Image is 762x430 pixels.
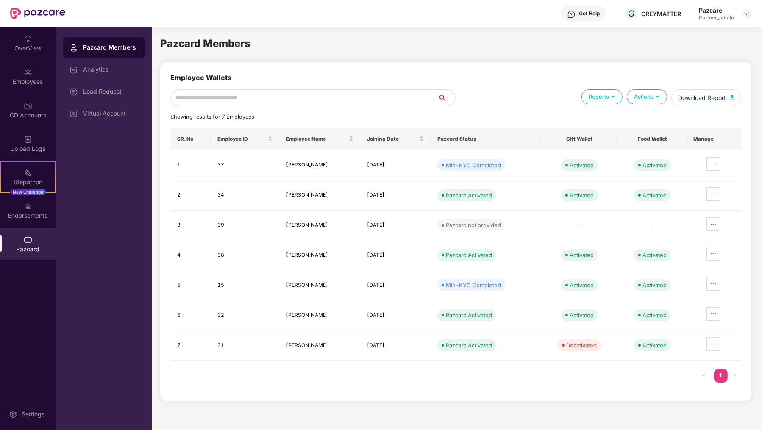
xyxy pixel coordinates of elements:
span: ellipsis [707,250,720,257]
td: [PERSON_NAME] [279,300,360,330]
div: Reports [581,89,623,104]
td: 6 [170,300,211,330]
img: svg+xml;base64,PHN2ZyBpZD0iTG9hZF9SZXF1ZXN0IiBkYXRhLW5hbWU9IkxvYWQgUmVxdWVzdCIgeG1sbnM9Imh0dHA6Ly... [70,88,78,96]
div: Min-KYC Completed [446,161,501,169]
div: Activated [570,161,594,169]
div: Activated [642,191,667,200]
div: Activated [642,341,667,350]
img: svg+xml;base64,PHN2ZyBpZD0iU2V0dGluZy0yMHgyMCIgeG1sbnM9Imh0dHA6Ly93d3cudzMub3JnLzIwMDAvc3ZnIiB3aW... [9,410,17,419]
span: - [578,222,581,228]
th: Pazcard Status [431,128,541,150]
div: Activated [642,281,667,289]
div: Pazcard Activated [446,251,492,259]
td: 34 [211,180,279,211]
button: Download Report [671,89,741,106]
img: svg+xml;base64,PHN2ZyB4bWxucz0iaHR0cDovL3d3dy53My5vcmcvMjAwMC9zdmciIHhtbG5zOnhsaW5rPSJodHRwOi8vd3... [730,95,734,100]
div: Activated [642,251,667,259]
span: ellipsis [707,311,720,317]
img: svg+xml;base64,PHN2ZyBpZD0iUGF6Y2FyZCIgeG1sbnM9Imh0dHA6Ly93d3cudzMub3JnLzIwMDAvc3ZnIiB3aWR0aD0iMj... [24,236,32,244]
span: ellipsis [707,161,720,167]
div: Settings [19,410,47,419]
div: Pazcard Activated [446,341,492,350]
th: Manage [687,128,741,150]
td: [DATE] [360,180,431,211]
div: Activated [570,311,594,319]
span: right [732,373,737,378]
td: [PERSON_NAME] [279,150,360,180]
div: Activated [570,191,594,200]
span: Joining Date [367,136,417,142]
li: Next Page [728,369,741,383]
td: 32 [211,300,279,330]
div: Load Request [83,88,138,95]
td: [PERSON_NAME] [279,240,360,270]
span: G [628,8,634,19]
td: 39 [211,211,279,241]
span: ellipsis [707,280,720,287]
td: [PERSON_NAME] [279,211,360,241]
td: 38 [211,240,279,270]
span: left [701,373,706,378]
button: ellipsis [706,187,720,201]
button: ellipsis [706,337,720,351]
img: svg+xml;base64,PHN2ZyBpZD0iQ0RfQWNjb3VudHMiIGRhdGEtbmFtZT0iQ0QgQWNjb3VudHMiIHhtbG5zPSJodHRwOi8vd3... [24,102,32,110]
td: [PERSON_NAME] [279,180,360,211]
th: Food Wallet [618,128,687,150]
td: [DATE] [360,240,431,270]
img: svg+xml;base64,PHN2ZyBpZD0iRW1wbG95ZWVzIiB4bWxucz0iaHR0cDovL3d3dy53My5vcmcvMjAwMC9zdmciIHdpZHRoPS... [24,68,32,77]
div: Activated [642,311,667,319]
img: svg+xml;base64,PHN2ZyBpZD0iSG9tZSIgeG1sbnM9Imh0dHA6Ly93d3cudzMub3JnLzIwMDAvc3ZnIiB3aWR0aD0iMjAiIG... [24,35,32,43]
td: 4 [170,240,211,270]
span: Employee ID [217,136,266,142]
div: Actions [627,89,667,104]
img: svg+xml;base64,PHN2ZyBpZD0iVmlydHVhbF9BY2NvdW50IiBkYXRhLW5hbWU9IlZpcnR1YWwgQWNjb3VudCIgeG1sbnM9Im... [70,110,78,118]
div: Pazcard Activated [446,311,492,319]
div: Partner_admin [699,14,734,21]
span: Showing results for 7 Employees [170,114,254,120]
button: right [728,369,741,383]
img: svg+xml;base64,PHN2ZyB4bWxucz0iaHR0cDovL3d3dy53My5vcmcvMjAwMC9zdmciIHdpZHRoPSIxOSIgaGVpZ2h0PSIxOS... [654,92,662,100]
div: GREYMATTER [641,10,681,18]
li: 1 [714,369,728,383]
td: [PERSON_NAME] [279,270,360,300]
div: Pazcard Members [83,43,138,52]
img: svg+xml;base64,PHN2ZyBpZD0iRW5kb3JzZW1lbnRzIiB4bWxucz0iaHR0cDovL3d3dy53My5vcmcvMjAwMC9zdmciIHdpZH... [24,202,32,211]
span: search [438,94,455,101]
div: Virtual Account [83,110,138,117]
td: 2 [170,180,211,211]
button: ellipsis [706,277,720,291]
button: ellipsis [706,157,720,171]
th: Gift Wallet [541,128,618,150]
td: [DATE] [360,270,431,300]
div: Get Help [579,10,600,17]
td: [PERSON_NAME] [279,330,360,361]
div: Pazcard Activated [446,191,492,200]
img: svg+xml;base64,PHN2ZyBpZD0iRGFzaGJvYXJkIiB4bWxucz0iaHR0cDovL3d3dy53My5vcmcvMjAwMC9zdmciIHdpZHRoPS... [70,66,78,74]
div: Activated [570,281,594,289]
button: left [697,369,711,383]
td: [DATE] [360,300,431,330]
th: Joining Date [360,128,431,150]
img: svg+xml;base64,PHN2ZyBpZD0iRHJvcGRvd24tMzJ4MzIiIHhtbG5zPSJodHRwOi8vd3d3LnczLm9yZy8yMDAwL3N2ZyIgd2... [743,10,750,17]
button: ellipsis [706,217,720,231]
td: 37 [211,150,279,180]
span: Pazcard Members [160,37,250,50]
a: 1 [714,369,728,382]
img: svg+xml;base64,PHN2ZyB4bWxucz0iaHR0cDovL3d3dy53My5vcmcvMjAwMC9zdmciIHdpZHRoPSIxOSIgaGVpZ2h0PSIxOS... [609,92,617,100]
img: svg+xml;base64,PHN2ZyBpZD0iSGVscC0zMngzMiIgeG1sbnM9Imh0dHA6Ly93d3cudzMub3JnLzIwMDAvc3ZnIiB3aWR0aD... [567,10,576,19]
td: [DATE] [360,150,431,180]
th: Employee ID [211,128,279,150]
button: ellipsis [706,307,720,321]
td: 15 [211,270,279,300]
td: [DATE] [360,330,431,361]
td: 3 [170,211,211,241]
div: Activated [570,251,594,259]
td: 1 [170,150,211,180]
td: [DATE] [360,211,431,241]
span: Download Report [678,93,726,103]
div: Pazcare [699,6,734,14]
div: New Challenge [10,189,46,195]
span: ellipsis [707,221,720,227]
span: ellipsis [707,341,720,347]
div: Activated [642,161,667,169]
